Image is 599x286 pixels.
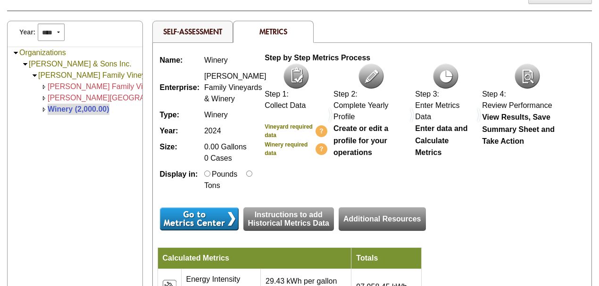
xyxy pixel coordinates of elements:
a: Self-Assessment [163,26,222,36]
a: Vineyard required data [265,123,327,139]
a: [PERSON_NAME] Family Vineyards (1,500.00) [48,82,206,90]
a: Instructions to addHistorical Metrics Data [243,207,334,231]
img: dividers.png [327,107,333,123]
span: Metrics [259,26,287,36]
div: Step 4: Review Performance [482,89,573,111]
b: Create or edit a profile for your operations [333,124,388,156]
td: Name: [158,52,202,68]
div: Step 2: Complete Yearly Profile [333,89,409,123]
a: Organizations [19,49,66,57]
a: Winery required data [265,140,327,157]
label: Tons [204,181,220,189]
a: [PERSON_NAME] & Sons Inc. [29,60,132,68]
label: Pounds [212,170,237,178]
td: Display in: [158,166,202,194]
span: Year: [19,27,35,37]
a: [PERSON_NAME] Family Vineyards & Winery [38,71,193,79]
td: Size: [158,139,202,166]
span: 0.00 Gallons 0 Cases [204,143,247,162]
span: Winery [204,56,228,64]
img: icon-review.png [515,64,540,89]
span: [PERSON_NAME] Family Vineyards & Winery [204,72,266,103]
td: Year: [158,123,202,139]
img: Collapse Organizations [12,49,19,57]
a: Winery (2,000.00) [48,105,109,113]
td: Enterprise: [158,68,202,107]
span: Winery [204,111,228,119]
b: Enter data and Calculate Metrics [415,124,467,156]
span: 2024 [204,127,221,135]
img: dividers.png [409,107,415,123]
a: [PERSON_NAME][GEOGRAPHIC_DATA] (168.00) [48,94,218,102]
td: Calculated Metrics [158,248,351,269]
img: Collapse Nelson & Sons Inc. [22,61,29,68]
img: icon-metrics.png [433,64,458,89]
td: Totals [351,248,422,269]
img: Collapse Nelson Family Vineyards & Winery [31,72,38,79]
img: icon-collect-data.png [283,64,309,89]
b: View Results, Save Summary Sheet and Take Action [482,113,555,145]
img: dividers.png [476,107,482,123]
b: Winery required data [265,141,308,156]
div: Step 3: Enter Metrics Data [415,89,476,123]
b: Vineyard required data [265,123,313,139]
b: Step by Step Metrics Process [265,54,370,62]
div: Step 1: Collect Data [265,89,327,111]
td: Type: [158,107,202,123]
img: icon-complete-profile.png [358,64,384,89]
input: Submit [160,207,239,230]
a: Additional Resources [339,207,425,231]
